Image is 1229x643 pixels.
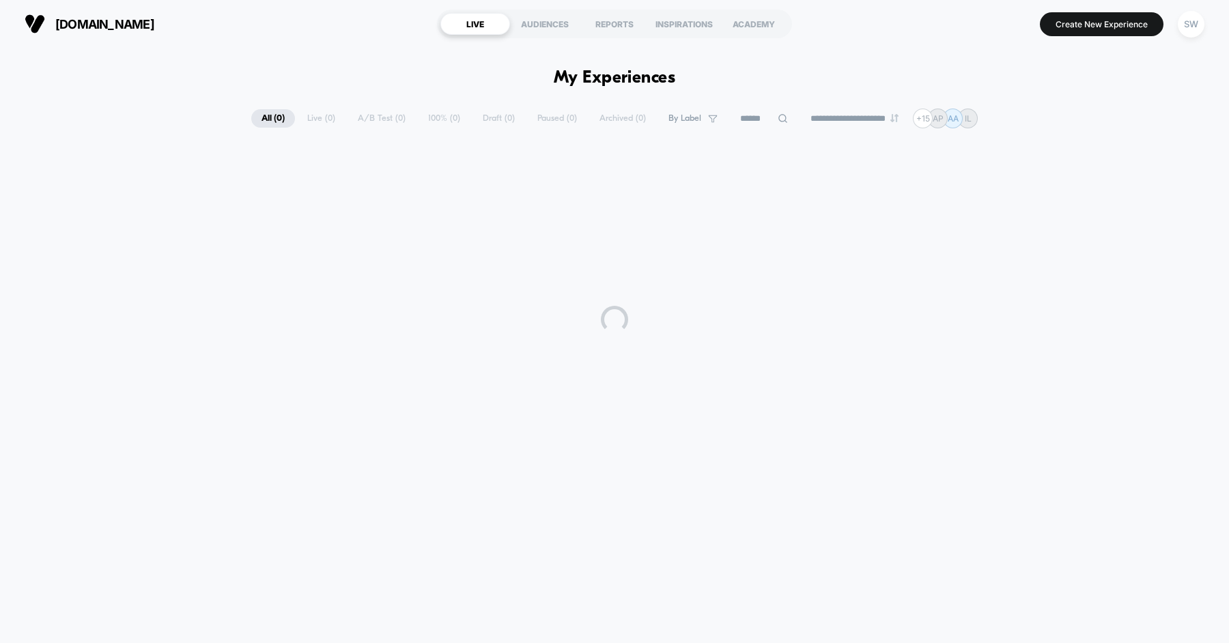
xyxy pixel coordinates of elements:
h1: My Experiences [554,68,676,88]
span: By Label [668,113,701,124]
button: [DOMAIN_NAME] [20,13,158,35]
button: Create New Experience [1040,12,1163,36]
img: end [890,114,899,122]
div: INSPIRATIONS [649,13,719,35]
div: SW [1178,11,1204,38]
p: IL [965,113,972,124]
p: AA [948,113,959,124]
div: AUDIENCES [510,13,580,35]
div: REPORTS [580,13,649,35]
img: Visually logo [25,14,45,34]
span: [DOMAIN_NAME] [55,17,154,31]
div: ACADEMY [719,13,789,35]
span: All ( 0 ) [251,109,295,128]
button: SW [1174,10,1209,38]
div: + 15 [913,109,933,128]
p: AP [933,113,944,124]
div: LIVE [440,13,510,35]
